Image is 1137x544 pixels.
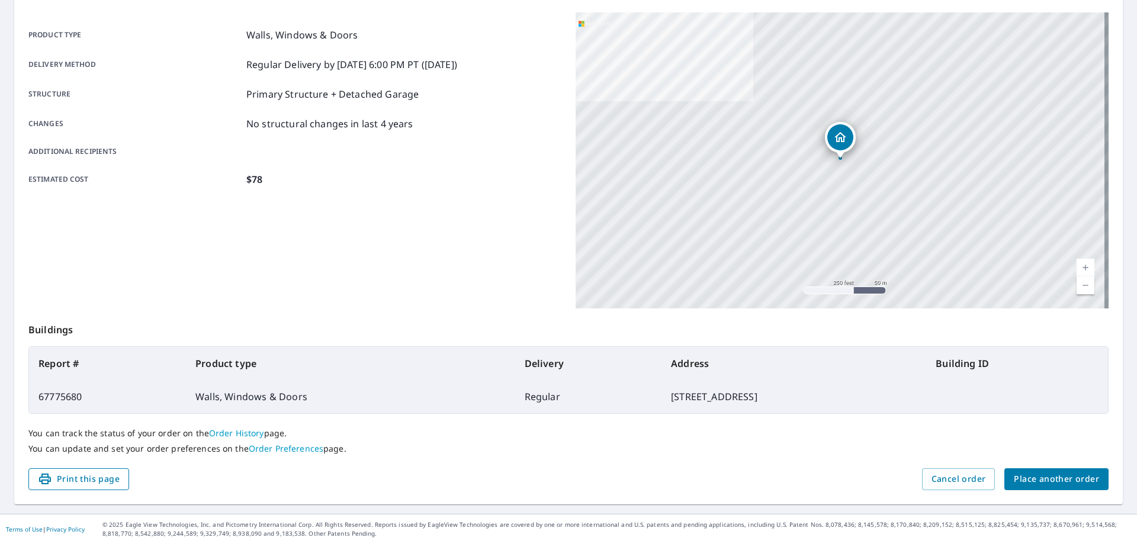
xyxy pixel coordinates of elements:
[28,428,1109,439] p: You can track the status of your order on the page.
[28,308,1109,346] p: Buildings
[246,172,262,186] p: $78
[28,87,242,101] p: Structure
[6,526,85,533] p: |
[246,117,413,131] p: No structural changes in last 4 years
[661,347,926,380] th: Address
[186,347,515,380] th: Product type
[246,87,419,101] p: Primary Structure + Detached Garage
[246,28,358,42] p: Walls, Windows & Doors
[926,347,1108,380] th: Building ID
[28,443,1109,454] p: You can update and set your order preferences on the page.
[249,443,323,454] a: Order Preferences
[661,380,926,413] td: [STREET_ADDRESS]
[6,525,43,533] a: Terms of Use
[186,380,515,413] td: Walls, Windows & Doors
[1077,276,1094,294] a: Current Level 17, Zoom Out
[825,122,856,159] div: Dropped pin, building 1, Residential property, 4551 Ironwood Ln Terre Haute, IN 47802
[102,520,1131,538] p: © 2025 Eagle View Technologies, Inc. and Pictometry International Corp. All Rights Reserved. Repo...
[28,117,242,131] p: Changes
[1014,472,1099,487] span: Place another order
[515,347,662,380] th: Delivery
[246,57,457,72] p: Regular Delivery by [DATE] 6:00 PM PT ([DATE])
[28,146,242,157] p: Additional recipients
[28,57,242,72] p: Delivery method
[28,172,242,186] p: Estimated cost
[46,525,85,533] a: Privacy Policy
[28,28,242,42] p: Product type
[515,380,662,413] td: Regular
[1077,259,1094,276] a: Current Level 17, Zoom In
[29,347,186,380] th: Report #
[29,380,186,413] td: 67775680
[922,468,995,490] button: Cancel order
[932,472,986,487] span: Cancel order
[1004,468,1109,490] button: Place another order
[38,472,120,487] span: Print this page
[209,427,264,439] a: Order History
[28,468,129,490] button: Print this page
